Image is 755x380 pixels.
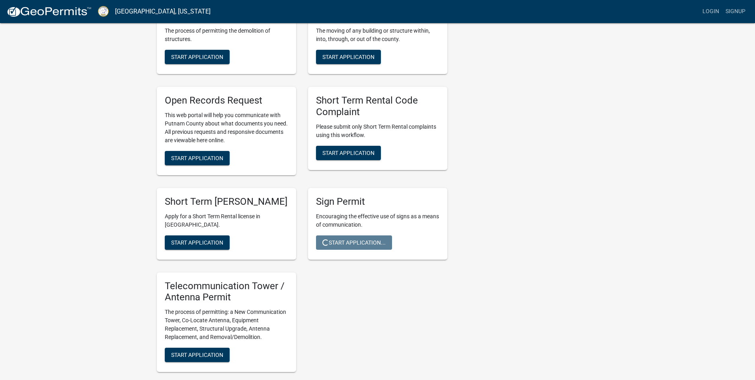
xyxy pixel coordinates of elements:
h5: Sign Permit [316,196,439,208]
p: Please submit only Short Term Rental complaints using this workflow. [316,123,439,139]
button: Start Application [316,146,381,160]
span: Start Application [322,149,375,156]
h5: Short Term [PERSON_NAME] [165,196,288,208]
button: Start Application [316,50,381,64]
a: [GEOGRAPHIC_DATA], [US_STATE] [115,5,211,18]
button: Start Application [165,235,230,250]
span: Start Application [171,352,223,358]
p: The moving of any building or structure within, into, through, or out of the county. [316,27,439,43]
a: Signup [722,4,749,19]
h5: Short Term Rental Code Complaint [316,95,439,118]
p: The process of permitting: a New Communication Tower, Co-Locate Antenna, Equipment Replacement, S... [165,308,288,341]
button: Start Application [165,151,230,165]
span: Start Application [322,53,375,60]
p: Apply for a Short Term Rental license in [GEOGRAPHIC_DATA]. [165,212,288,229]
button: Start Application [165,50,230,64]
h5: Open Records Request [165,95,288,106]
p: Encouraging the effective use of signs as a means of communication. [316,212,439,229]
img: Putnam County, Georgia [98,6,109,17]
button: Start Application... [316,235,392,250]
h5: Telecommunication Tower / Antenna Permit [165,280,288,304]
span: Start Application... [322,239,386,245]
span: Start Application [171,53,223,60]
span: Start Application [171,239,223,245]
p: The process of permitting the demolition of structures. [165,27,288,43]
a: Login [699,4,722,19]
span: Start Application [171,155,223,161]
button: Start Application [165,348,230,362]
p: This web portal will help you communicate with Putnam County about what documents you need. All p... [165,111,288,145]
